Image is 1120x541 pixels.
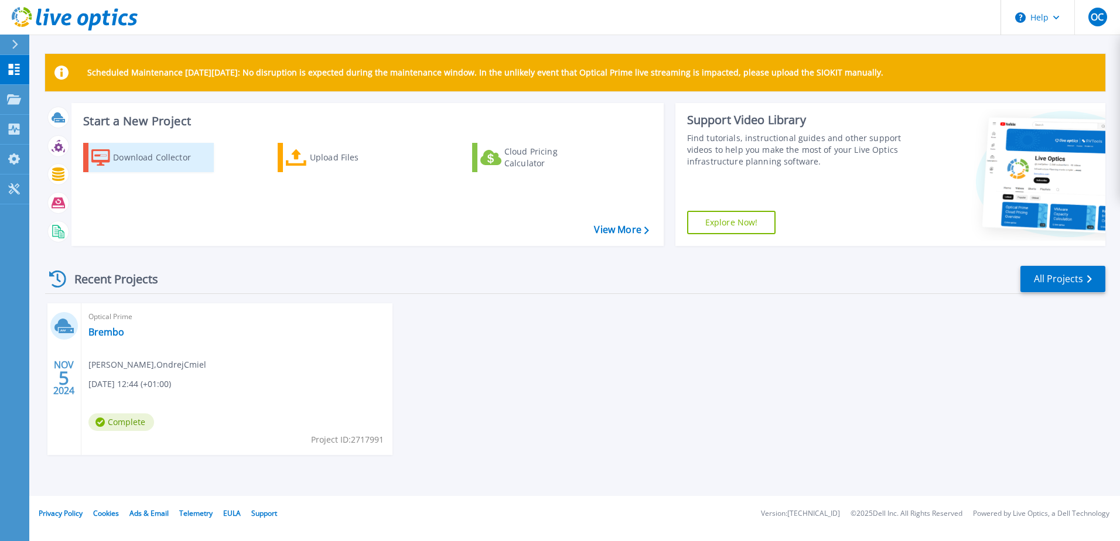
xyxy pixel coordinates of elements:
[93,508,119,518] a: Cookies
[45,265,174,293] div: Recent Projects
[1091,12,1104,22] span: OC
[687,211,776,234] a: Explore Now!
[251,508,277,518] a: Support
[88,413,154,431] span: Complete
[83,143,214,172] a: Download Collector
[179,508,213,518] a: Telemetry
[1020,266,1105,292] a: All Projects
[472,143,603,172] a: Cloud Pricing Calculator
[88,358,206,371] span: [PERSON_NAME] , OndrejCmiel
[973,510,1109,518] li: Powered by Live Optics, a Dell Technology
[129,508,169,518] a: Ads & Email
[113,146,207,169] div: Download Collector
[59,373,69,383] span: 5
[310,146,404,169] div: Upload Files
[687,112,906,128] div: Support Video Library
[88,326,124,338] a: Brembo
[504,146,598,169] div: Cloud Pricing Calculator
[87,68,883,77] p: Scheduled Maintenance [DATE][DATE]: No disruption is expected during the maintenance window. In t...
[88,310,385,323] span: Optical Prime
[311,433,384,446] span: Project ID: 2717991
[594,224,648,235] a: View More
[39,508,83,518] a: Privacy Policy
[851,510,962,518] li: © 2025 Dell Inc. All Rights Reserved
[761,510,840,518] li: Version: [TECHNICAL_ID]
[53,357,75,399] div: NOV 2024
[223,508,241,518] a: EULA
[687,132,906,167] div: Find tutorials, instructional guides and other support videos to help you make the most of your L...
[278,143,408,172] a: Upload Files
[88,378,171,391] span: [DATE] 12:44 (+01:00)
[83,115,648,128] h3: Start a New Project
